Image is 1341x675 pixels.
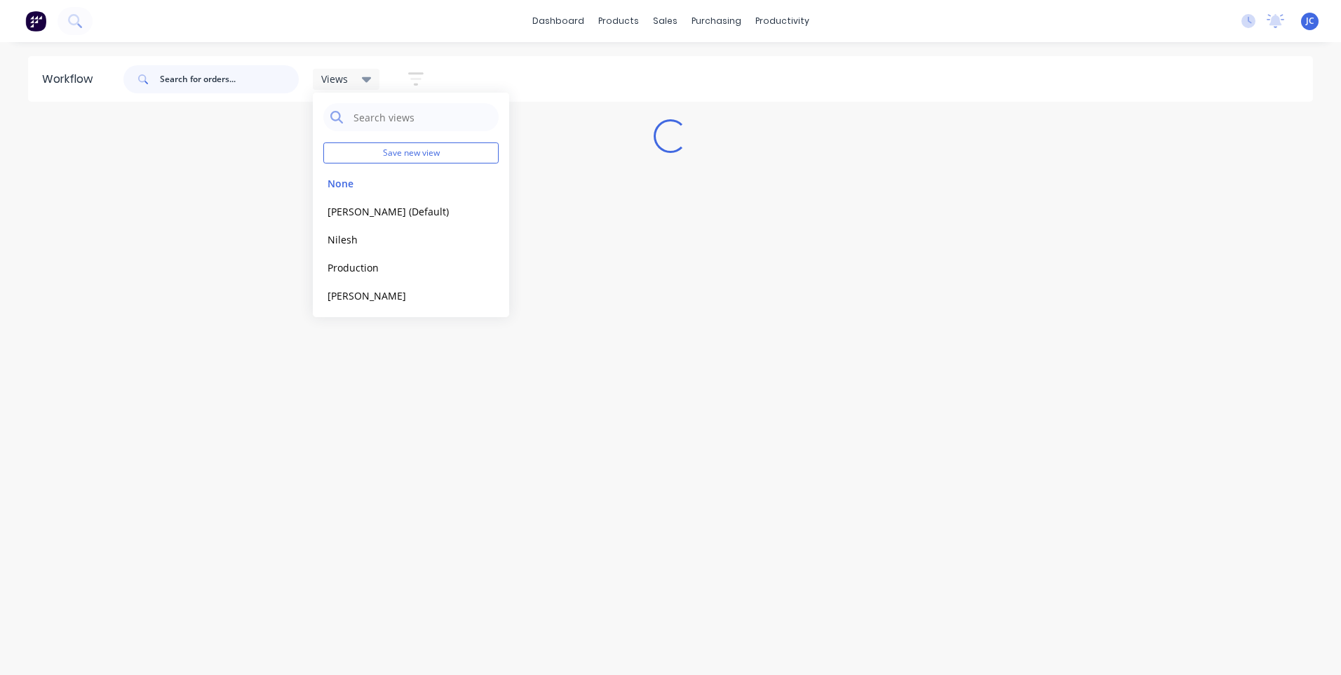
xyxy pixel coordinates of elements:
[25,11,46,32] img: Factory
[323,260,473,276] button: Production
[42,71,100,88] div: Workflow
[160,65,299,93] input: Search for orders...
[323,175,473,192] button: None
[748,11,816,32] div: productivity
[323,203,473,220] button: [PERSON_NAME] (Default)
[591,11,646,32] div: products
[1306,15,1314,27] span: JC
[525,11,591,32] a: dashboard
[646,11,685,32] div: sales
[352,103,492,131] input: Search views
[323,232,473,248] button: Nilesh
[321,72,348,86] span: Views
[323,142,499,163] button: Save new view
[685,11,748,32] div: purchasing
[323,288,473,304] button: [PERSON_NAME]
